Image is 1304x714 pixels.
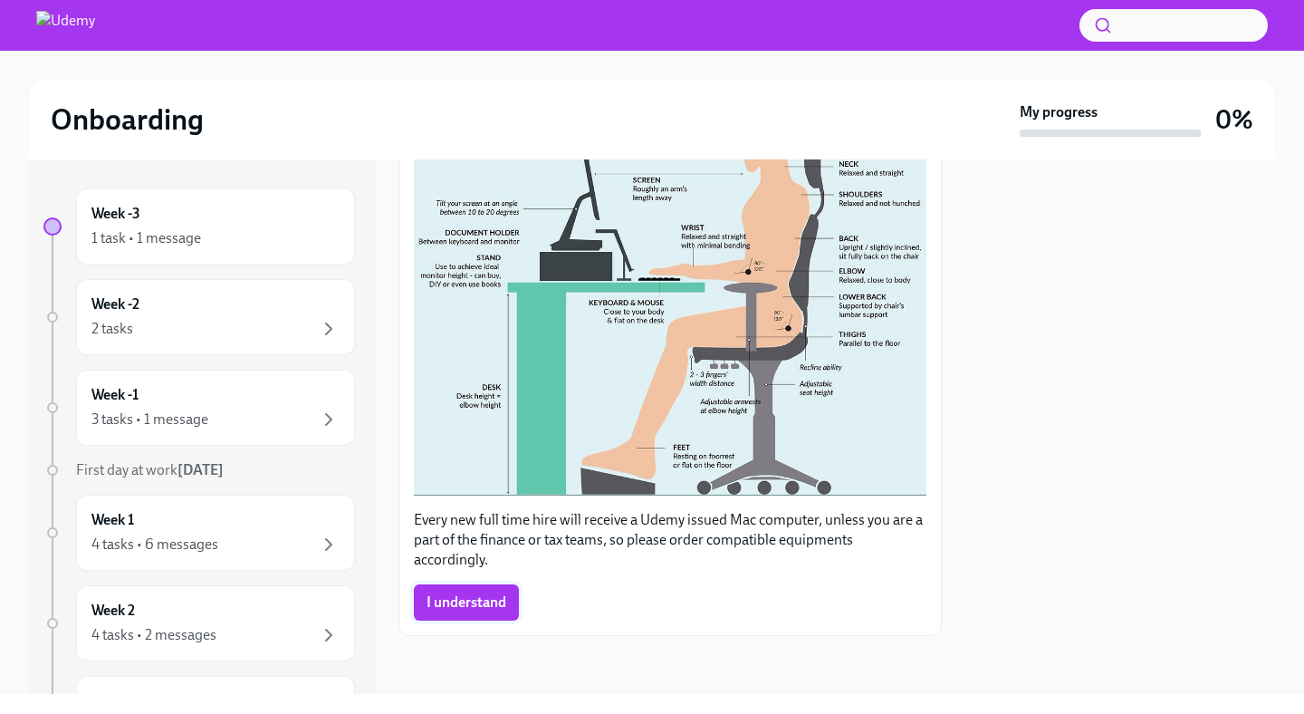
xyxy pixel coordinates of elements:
[1020,102,1098,122] strong: My progress
[43,585,355,661] a: Week 24 tasks • 2 messages
[91,204,140,224] h6: Week -3
[177,461,224,478] strong: [DATE]
[91,625,216,645] div: 4 tasks • 2 messages
[91,535,218,555] div: 4 tasks • 6 messages
[43,370,355,446] a: Week -13 tasks • 1 message
[91,319,133,339] div: 2 tasks
[414,510,926,570] p: Every new full time hire will receive a Udemy issued Mac computer, unless you are a part of the f...
[51,101,204,138] h2: Onboarding
[43,188,355,265] a: Week -31 task • 1 message
[427,593,506,612] span: I understand
[91,385,139,405] h6: Week -1
[43,495,355,571] a: Week 14 tasks • 6 messages
[91,691,136,711] h6: Week 3
[91,510,134,530] h6: Week 1
[91,228,201,248] div: 1 task • 1 message
[91,294,139,314] h6: Week -2
[76,461,224,478] span: First day at work
[91,410,208,429] div: 3 tasks • 1 message
[43,460,355,480] a: First day at work[DATE]
[1215,103,1253,136] h3: 0%
[43,279,355,355] a: Week -22 tasks
[414,584,519,621] button: I understand
[91,601,135,621] h6: Week 2
[36,11,95,40] img: Udemy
